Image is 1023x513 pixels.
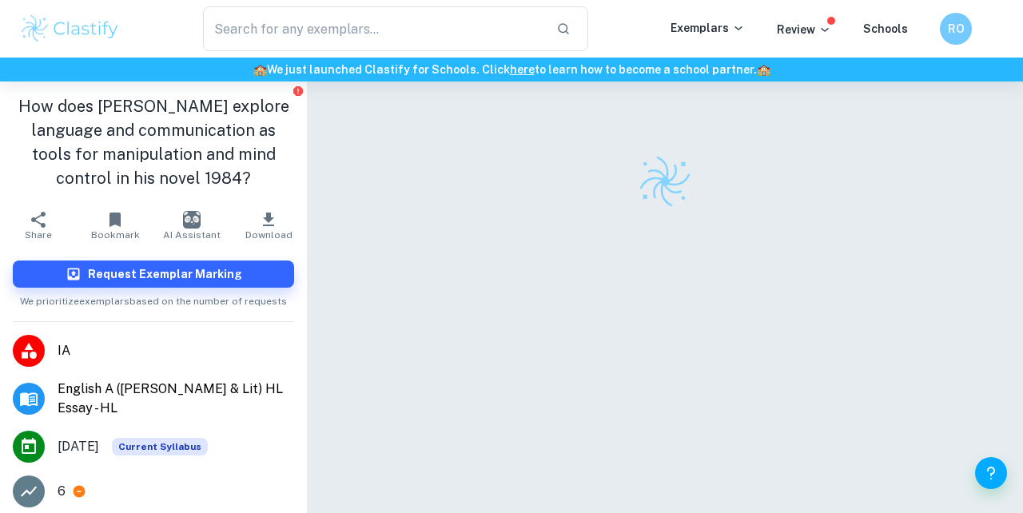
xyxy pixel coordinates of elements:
[777,21,831,38] p: Review
[58,341,294,360] span: IA
[230,203,307,248] button: Download
[163,229,221,241] span: AI Assistant
[13,94,294,190] h1: How does [PERSON_NAME] explore language and communication as tools for manipulation and mind cont...
[112,438,208,455] div: This exemplar is based on the current syllabus. Feel free to refer to it for inspiration/ideas wh...
[58,380,294,418] span: English A ([PERSON_NAME] & Lit) HL Essay - HL
[19,13,121,45] img: Clastify logo
[91,229,140,241] span: Bookmark
[671,19,745,37] p: Exemplars
[58,437,99,456] span: [DATE]
[510,63,535,76] a: here
[245,229,293,241] span: Download
[20,288,287,308] span: We prioritize exemplars based on the number of requests
[3,61,1020,78] h6: We just launched Clastify for Schools. Click to learn how to become a school partner.
[183,211,201,229] img: AI Assistant
[112,438,208,455] span: Current Syllabus
[13,260,294,288] button: Request Exemplar Marking
[77,203,153,248] button: Bookmark
[88,265,242,283] h6: Request Exemplar Marking
[203,6,543,51] input: Search for any exemplars...
[947,20,965,38] h6: RO
[637,153,693,209] img: Clastify logo
[253,63,267,76] span: 🏫
[863,22,908,35] a: Schools
[940,13,972,45] button: RO
[975,457,1007,489] button: Help and Feedback
[25,229,52,241] span: Share
[58,482,66,501] p: 6
[292,85,304,97] button: Report issue
[153,203,230,248] button: AI Assistant
[757,63,770,76] span: 🏫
